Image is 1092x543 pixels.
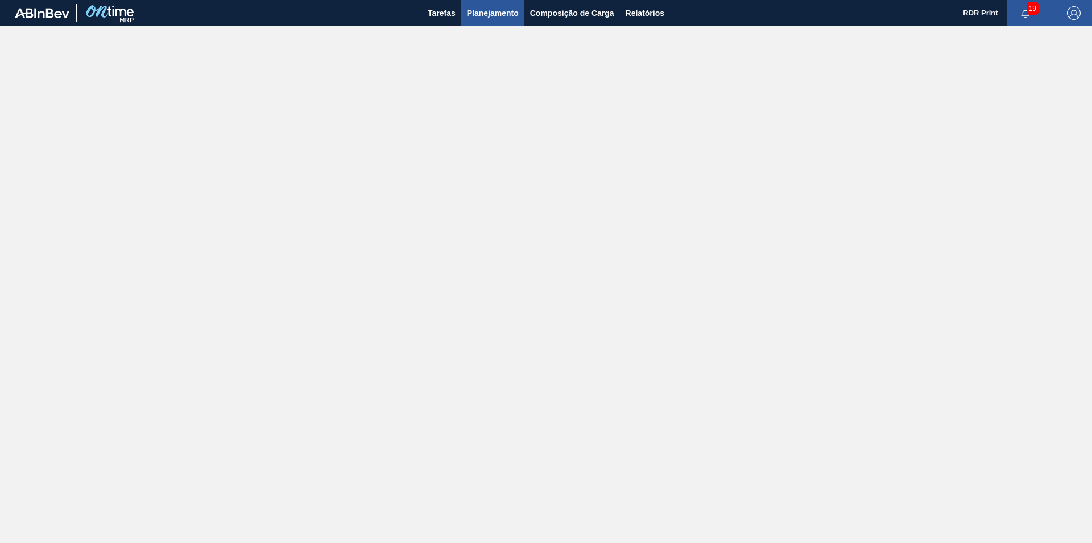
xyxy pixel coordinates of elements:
[1007,5,1044,21] button: Notificações
[1067,6,1081,20] img: Logout
[467,6,519,20] span: Planejamento
[1027,2,1039,15] span: 19
[15,8,69,18] img: TNhmsLtSVTkK8tSr43FrP2fwEKptu5GPRR3wAAAABJRU5ErkJggg==
[530,6,614,20] span: Composição de Carga
[626,6,664,20] span: Relatórios
[428,6,456,20] span: Tarefas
